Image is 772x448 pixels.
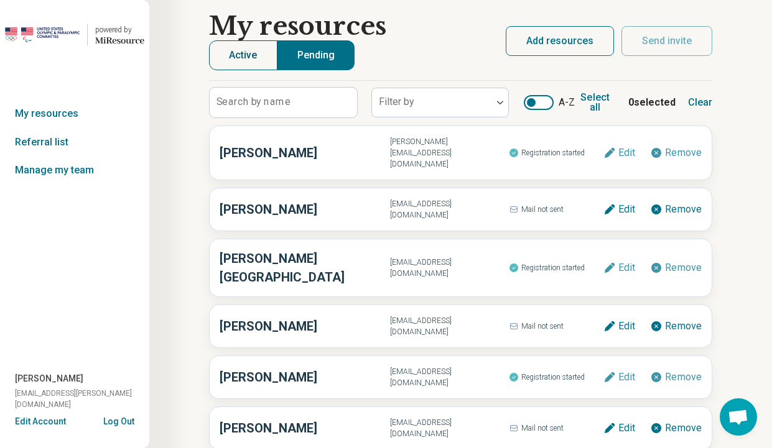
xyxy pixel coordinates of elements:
[628,95,676,110] b: 0 selected
[603,422,635,434] button: Edit
[509,201,603,217] span: Mail not sent
[390,257,508,279] span: [EMAIL_ADDRESS][DOMAIN_NAME]
[618,423,635,433] span: Edit
[650,203,702,216] button: Remove
[650,371,702,383] button: Remove
[618,148,635,158] span: Edit
[5,20,80,50] img: USOPC
[277,40,355,70] button: Pending
[509,145,603,161] span: Registration started
[618,321,635,331] span: Edit
[603,262,635,274] button: Edit
[216,97,291,107] label: Search by name
[618,372,635,382] span: Edit
[209,12,386,40] h1: My resources
[650,262,702,274] button: Remove
[390,315,508,337] span: [EMAIL_ADDRESS][DOMAIN_NAME]
[103,415,134,425] button: Log Out
[220,368,390,386] h3: [PERSON_NAME]
[15,388,149,410] span: [EMAIL_ADDRESS][PERSON_NAME][DOMAIN_NAME]
[390,366,508,388] span: [EMAIL_ADDRESS][DOMAIN_NAME]
[220,249,390,286] h3: [PERSON_NAME][GEOGRAPHIC_DATA]
[95,24,144,35] div: powered by
[603,371,635,383] button: Edit
[650,320,702,332] button: Remove
[5,20,144,50] a: USOPCpowered by
[603,147,635,159] button: Edit
[665,321,702,331] span: Remove
[665,372,702,382] span: Remove
[15,415,66,428] button: Edit Account
[665,263,702,273] span: Remove
[209,40,277,70] button: Active
[621,26,712,56] button: Send invite
[390,136,508,170] span: [PERSON_NAME][EMAIL_ADDRESS][DOMAIN_NAME]
[603,203,635,216] button: Edit
[665,204,702,214] span: Remove
[220,317,390,336] h3: [PERSON_NAME]
[15,372,83,385] span: [PERSON_NAME]
[603,320,635,332] button: Edit
[720,398,757,436] a: Open chat
[509,318,603,334] span: Mail not sent
[509,260,603,276] span: Registration started
[220,419,390,437] h3: [PERSON_NAME]
[618,204,635,214] span: Edit
[509,369,603,385] span: Registration started
[509,420,603,436] span: Mail not sent
[575,88,616,117] button: Select all
[688,88,713,117] button: Clear
[665,148,702,158] span: Remove
[379,96,414,107] label: Filter by
[618,263,635,273] span: Edit
[220,144,390,162] h3: [PERSON_NAME]
[506,26,614,56] button: Add resources
[220,200,390,219] h3: [PERSON_NAME]
[390,198,508,221] span: [EMAIL_ADDRESS][DOMAIN_NAME]
[524,95,575,110] label: A-Z
[650,147,702,159] button: Remove
[665,423,702,433] span: Remove
[390,417,508,439] span: [EMAIL_ADDRESS][DOMAIN_NAME]
[650,422,702,434] button: Remove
